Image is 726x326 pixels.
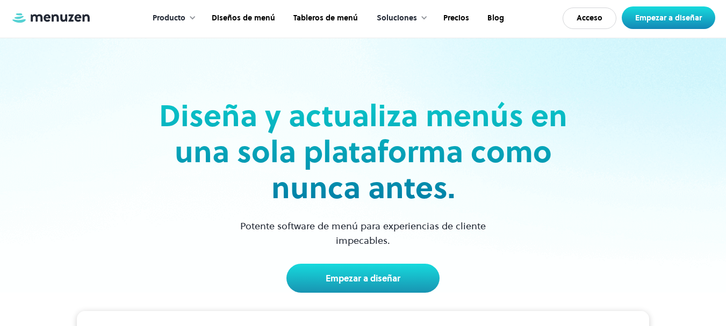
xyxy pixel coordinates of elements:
[286,264,440,293] a: Empezar a diseñar
[366,2,433,35] div: Soluciones
[293,12,358,23] font: Tableros de menú
[326,272,400,284] font: Empezar a diseñar
[433,2,477,35] a: Precios
[202,2,283,35] a: Diseños de menú
[622,6,715,29] a: Empezar a diseñar
[563,8,616,29] a: Acceso
[283,2,366,35] a: Tableros de menú
[377,12,417,23] font: Soluciones
[635,12,702,23] font: Empezar a diseñar
[577,12,602,23] font: Acceso
[477,2,512,35] a: Blog
[159,95,567,208] font: Diseña y actualiza menús en una sola plataforma como nunca antes.
[153,12,185,23] font: Producto
[240,219,486,247] font: Potente software de menú para experiencias de cliente impecables.
[443,12,469,23] font: Precios
[487,12,504,23] font: Blog
[142,2,202,35] div: Producto
[212,12,275,23] font: Diseños de menú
